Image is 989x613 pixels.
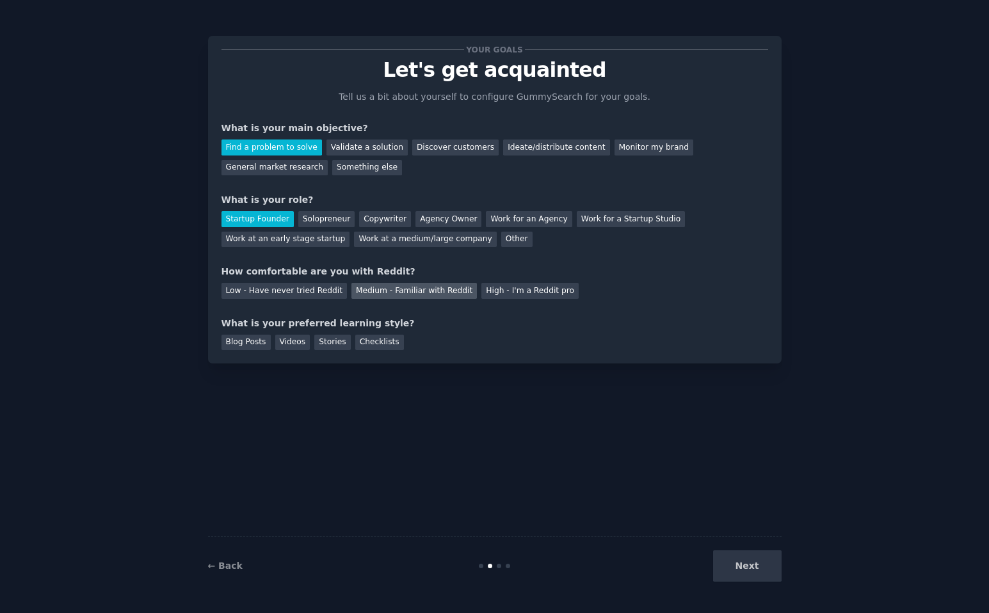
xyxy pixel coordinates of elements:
a: ← Back [208,561,243,571]
div: Startup Founder [221,211,294,227]
span: Your goals [464,43,526,56]
div: Checklists [355,335,404,351]
div: Work for an Agency [486,211,572,227]
div: What is your role? [221,193,768,207]
div: Videos [275,335,310,351]
div: What is your main objective? [221,122,768,135]
div: Work at a medium/large company [354,232,496,248]
div: Discover customers [412,139,499,155]
div: Something else [332,160,402,176]
div: Ideate/distribute content [503,139,609,155]
p: Tell us a bit about yourself to configure GummySearch for your goals. [334,90,656,104]
div: Blog Posts [221,335,271,351]
div: High - I'm a Reddit pro [481,283,579,299]
div: Low - Have never tried Reddit [221,283,347,299]
div: Copywriter [359,211,411,227]
div: Validate a solution [326,139,408,155]
div: Monitor my brand [615,139,693,155]
div: Find a problem to solve [221,139,322,155]
div: Solopreneur [298,211,355,227]
div: Agency Owner [415,211,481,227]
div: Work for a Startup Studio [577,211,685,227]
div: How comfortable are you with Reddit? [221,265,768,278]
div: Medium - Familiar with Reddit [351,283,477,299]
div: General market research [221,160,328,176]
p: Let's get acquainted [221,59,768,81]
div: Other [501,232,533,248]
div: Work at an early stage startup [221,232,350,248]
div: What is your preferred learning style? [221,317,768,330]
div: Stories [314,335,350,351]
